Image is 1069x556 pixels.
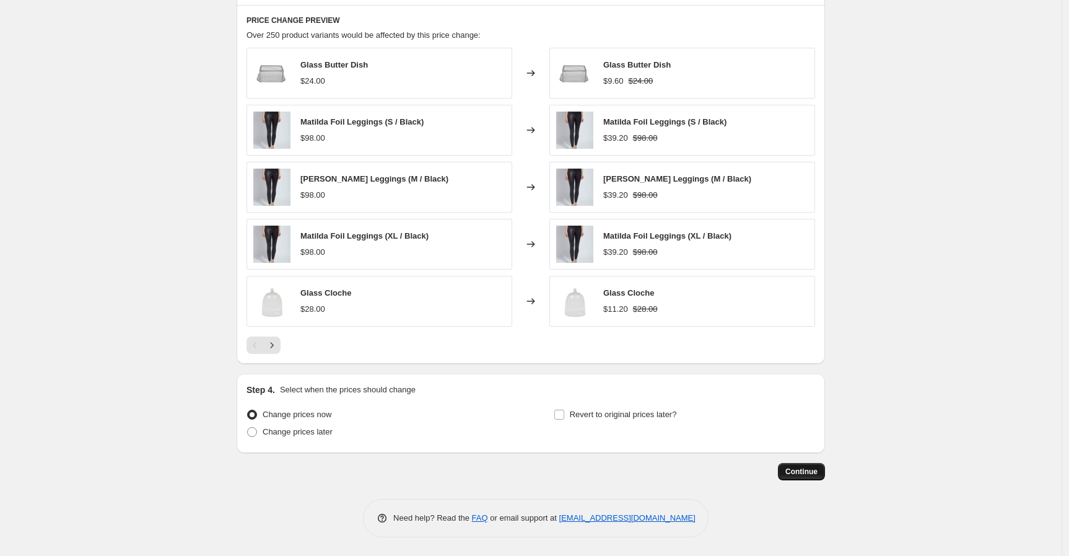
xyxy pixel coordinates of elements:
[603,231,731,240] span: Matilda Foil Leggings (XL / Black)
[556,283,593,320] img: creative-co-op-decorative-accents-glass-cloche-17344834502814_80x.jpg
[603,75,624,87] div: $9.60
[633,303,658,316] strike: $28.00
[559,513,696,523] a: [EMAIL_ADDRESS][DOMAIN_NAME]
[247,15,815,25] h6: PRICE CHANGE PREVIEW
[300,246,325,258] div: $98.00
[263,410,331,419] span: Change prices now
[778,463,825,480] button: Continue
[253,226,290,263] img: lysse-bottoms-matilda-foil-leggings-16548704190509_70962bd3-08ed-411f-a5b8-fe98617a8337_80x.jpg
[603,288,654,298] span: Glass Cloche
[633,189,658,201] strike: $98.00
[570,410,677,419] span: Revert to original prices later?
[300,303,325,316] div: $28.00
[253,112,290,149] img: lysse-bottoms-matilda-foil-leggings-16548704190509_70962bd3-08ed-411f-a5b8-fe98617a8337_80x.jpg
[300,117,424,126] span: Matilda Foil Leggings (S / Black)
[556,226,593,263] img: lysse-bottoms-matilda-foil-leggings-16548704190509_70962bd3-08ed-411f-a5b8-fe98617a8337_80x.jpg
[300,75,325,87] div: $24.00
[300,132,325,144] div: $98.00
[488,513,559,523] span: or email support at
[247,384,275,396] h2: Step 4.
[247,30,481,40] span: Over 250 product variants would be affected by this price change:
[603,174,751,183] span: [PERSON_NAME] Leggings (M / Black)
[300,60,368,69] span: Glass Butter Dish
[300,174,448,183] span: [PERSON_NAME] Leggings (M / Black)
[603,117,726,126] span: Matilda Foil Leggings (S / Black)
[300,189,325,201] div: $98.00
[629,75,653,87] strike: $24.00
[785,467,818,477] span: Continue
[472,513,488,523] a: FAQ
[603,60,671,69] span: Glass Butter Dish
[633,132,658,144] strike: $98.00
[603,132,628,144] div: $39.20
[247,337,281,354] nav: Pagination
[633,246,658,258] strike: $98.00
[556,55,593,92] img: creative-co-op-kitchen-glass-butter-dish-15736729534509_ca5a44d2-c85a-42c3-be2b-7726d69bd7dc_80x.jpg
[300,231,429,240] span: Matilda Foil Leggings (XL / Black)
[393,513,472,523] span: Need help? Read the
[603,303,628,316] div: $11.20
[300,288,351,298] span: Glass Cloche
[603,246,628,258] div: $39.20
[253,169,290,206] img: lysse-bottoms-matilda-foil-leggings-16548704190509_70962bd3-08ed-411f-a5b8-fe98617a8337_80x.jpg
[263,337,281,354] button: Next
[280,384,416,396] p: Select when the prices should change
[253,283,290,320] img: creative-co-op-decorative-accents-glass-cloche-17344834502814_80x.jpg
[253,55,290,92] img: creative-co-op-kitchen-glass-butter-dish-15736729534509_ca5a44d2-c85a-42c3-be2b-7726d69bd7dc_80x.jpg
[556,112,593,149] img: lysse-bottoms-matilda-foil-leggings-16548704190509_70962bd3-08ed-411f-a5b8-fe98617a8337_80x.jpg
[263,427,333,436] span: Change prices later
[556,169,593,206] img: lysse-bottoms-matilda-foil-leggings-16548704190509_70962bd3-08ed-411f-a5b8-fe98617a8337_80x.jpg
[603,189,628,201] div: $39.20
